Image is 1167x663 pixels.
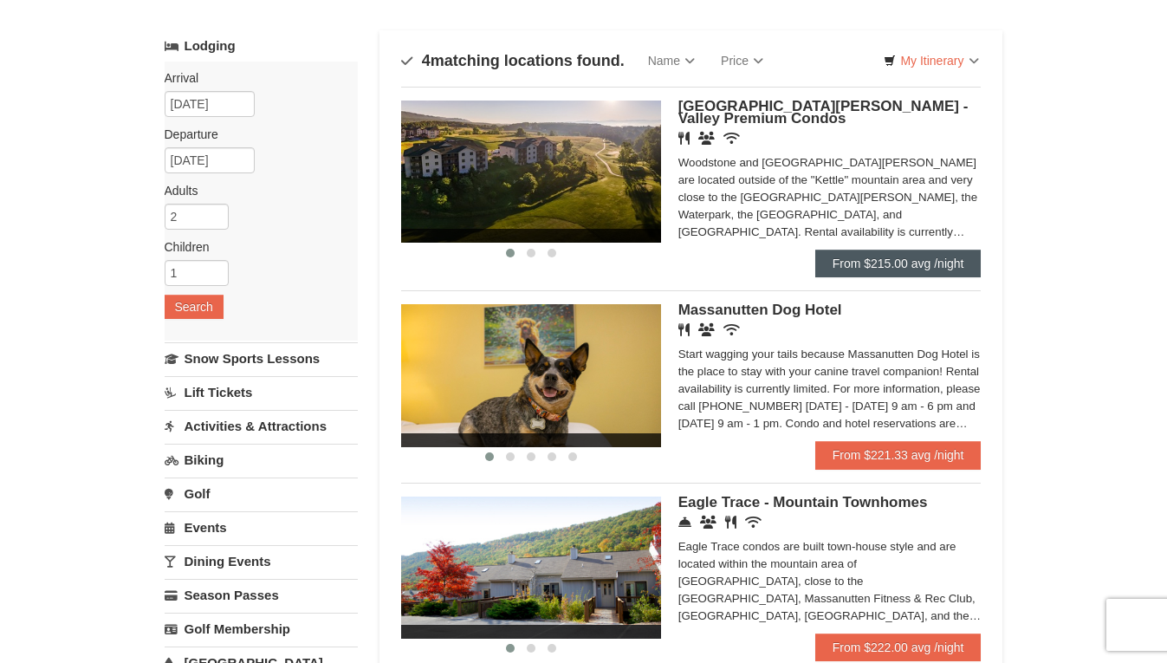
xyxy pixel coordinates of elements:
a: My Itinerary [872,48,989,74]
a: Season Passes [165,579,358,611]
h4: matching locations found. [401,52,625,69]
div: Woodstone and [GEOGRAPHIC_DATA][PERSON_NAME] are located outside of the "Kettle" mountain area an... [678,154,982,241]
a: Snow Sports Lessons [165,342,358,374]
i: Restaurant [678,323,690,336]
a: Name [635,43,708,78]
a: Lodging [165,30,358,62]
a: Events [165,511,358,543]
a: From $221.33 avg /night [815,441,982,469]
i: Concierge Desk [678,516,691,529]
i: Wireless Internet (free) [723,132,740,145]
label: Children [165,238,345,256]
span: Massanutten Dog Hotel [678,302,842,318]
label: Arrival [165,69,345,87]
a: Biking [165,444,358,476]
a: From $215.00 avg /night [815,250,982,277]
a: Dining Events [165,545,358,577]
div: Eagle Trace condos are built town-house style and are located within the mountain area of [GEOGRA... [678,538,982,625]
a: From $222.00 avg /night [815,634,982,661]
i: Banquet Facilities [698,132,715,145]
a: Price [708,43,776,78]
a: Activities & Attractions [165,410,358,442]
div: Start wagging your tails because Massanutten Dog Hotel is the place to stay with your canine trav... [678,346,982,432]
i: Restaurant [678,132,690,145]
button: Search [165,295,224,319]
i: Wireless Internet (free) [745,516,762,529]
label: Departure [165,126,345,143]
span: 4 [422,52,431,69]
i: Restaurant [725,516,736,529]
span: [GEOGRAPHIC_DATA][PERSON_NAME] - Valley Premium Condos [678,98,969,127]
a: Golf [165,478,358,510]
i: Banquet Facilities [698,323,715,336]
span: Eagle Trace - Mountain Townhomes [678,494,928,510]
i: Conference Facilities [700,516,716,529]
a: Golf Membership [165,613,358,645]
i: Wireless Internet (free) [723,323,740,336]
label: Adults [165,182,345,199]
a: Lift Tickets [165,376,358,408]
